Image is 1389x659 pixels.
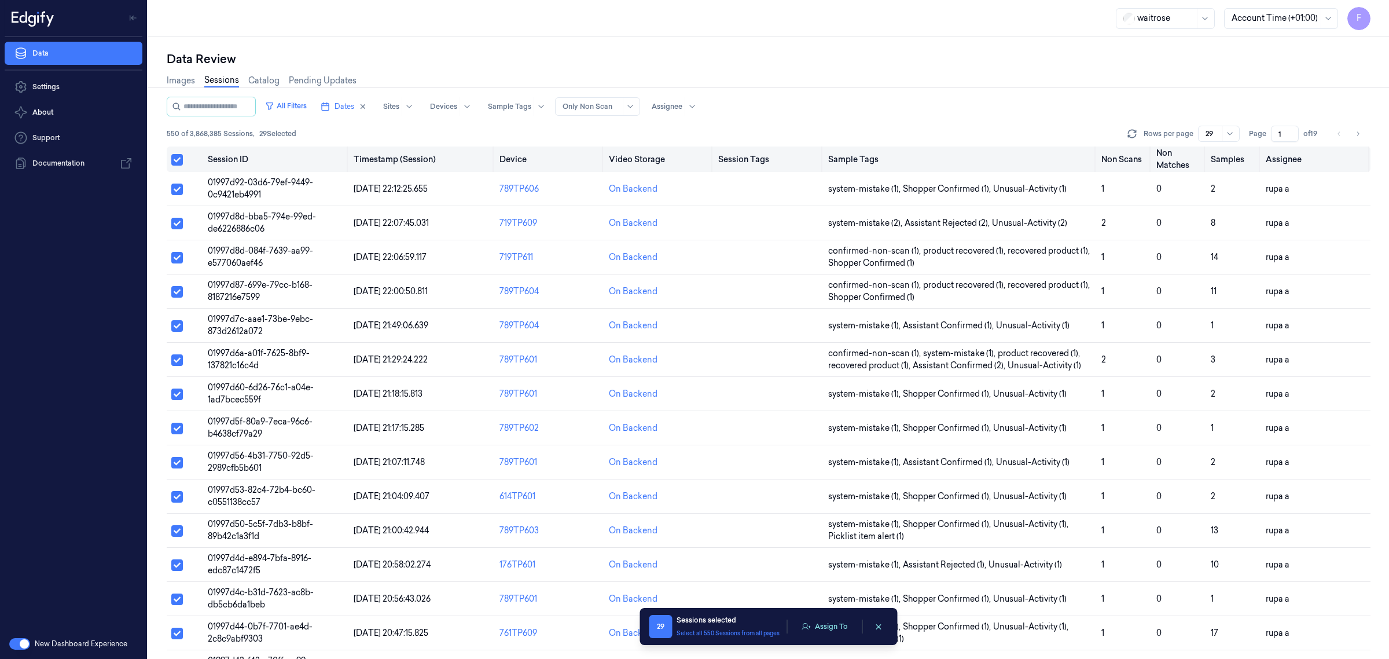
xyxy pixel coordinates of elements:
[828,559,903,571] span: system-mistake (1) ,
[905,217,992,229] span: Assistant Rejected (2) ,
[1266,525,1289,536] span: rupa a
[903,183,993,195] span: Shopper Confirmed (1) ,
[1249,129,1266,139] span: Page
[208,211,316,234] span: 01997d8d-bba5-794e-99ed-de6226886c06
[989,559,1062,571] span: Unusual-Activity (1)
[869,617,888,636] button: clearSelection
[903,559,989,571] span: Assistant Rejected (1) ,
[248,75,280,87] a: Catalog
[171,491,183,503] button: Select row
[499,525,600,537] div: 789TP603
[1211,252,1218,262] span: 14
[354,559,431,570] span: [DATE] 20:58:02.274
[171,423,183,434] button: Select row
[1266,320,1289,331] span: rupa a
[1101,218,1106,228] span: 2
[828,320,903,332] span: system-mistake (1) ,
[208,348,310,371] span: 01997d6a-a01f-7625-8bf9-137821c16c4d
[1347,7,1370,30] button: F
[609,285,657,298] div: On Backend
[649,615,672,638] span: 29
[1156,559,1162,570] span: 0
[1266,559,1289,570] span: rupa a
[1266,286,1289,296] span: rupa a
[1156,218,1162,228] span: 0
[1211,218,1215,228] span: 8
[354,491,429,501] span: [DATE] 21:04:09.407
[992,217,1067,229] span: Unusual-Activity (2)
[208,485,315,507] span: 01997d53-82c4-72b4-bc60-c0551138cc57
[609,217,657,229] div: On Backend
[923,347,998,360] span: system-mistake (1) ,
[1008,279,1092,291] span: recovered product (1) ,
[171,457,183,468] button: Select row
[1156,491,1162,501] span: 0
[5,126,142,149] a: Support
[609,251,657,263] div: On Backend
[354,252,427,262] span: [DATE] 22:06:59.117
[996,320,1070,332] span: Unusual-Activity (1)
[208,382,314,405] span: 01997d60-6d26-76c1-a04e-1ad7bcec559f
[499,354,600,366] div: 789TP601
[171,252,183,263] button: Select row
[171,218,183,229] button: Select row
[1156,423,1162,433] span: 0
[1101,184,1104,194] span: 1
[499,285,600,298] div: 789TP604
[1156,457,1162,467] span: 0
[1211,286,1217,296] span: 11
[1261,147,1370,172] th: Assignee
[1101,423,1104,433] span: 1
[1211,594,1214,604] span: 1
[208,177,313,200] span: 01997d92-03d6-79ef-9449-0c9421eb4991
[1211,457,1215,467] span: 2
[171,184,183,195] button: Select row
[499,559,600,571] div: 176TP601
[609,525,657,537] div: On Backend
[1211,320,1214,331] span: 1
[495,147,604,172] th: Device
[354,320,428,331] span: [DATE] 21:49:06.639
[993,518,1071,530] span: Unusual-Activity (1) ,
[828,360,913,372] span: recovered product (1) ,
[1101,252,1104,262] span: 1
[913,360,1008,372] span: Assistant Confirmed (2) ,
[499,251,600,263] div: 719TP611
[923,279,1008,291] span: product recovered (1) ,
[289,75,357,87] a: Pending Updates
[1303,129,1322,139] span: of 19
[499,627,600,639] div: 761TP609
[996,456,1070,468] span: Unusual-Activity (1)
[828,217,905,229] span: system-mistake (2) ,
[604,147,714,172] th: Video Storage
[609,490,657,503] div: On Backend
[609,183,657,195] div: On Backend
[499,217,600,229] div: 719TP609
[354,184,428,194] span: [DATE] 22:12:25.655
[903,422,993,434] span: Shopper Confirmed (1) ,
[499,456,600,468] div: 789TP601
[903,593,993,605] span: Shopper Confirmed (1) ,
[171,320,183,332] button: Select row
[5,75,142,98] a: Settings
[1211,389,1215,399] span: 2
[499,388,600,400] div: 789TP601
[828,593,903,605] span: system-mistake (1) ,
[1101,320,1104,331] span: 1
[5,101,142,124] button: About
[1156,594,1162,604] span: 0
[354,628,428,638] span: [DATE] 20:47:15.825
[828,347,923,360] span: confirmed-non-scan (1) ,
[1331,126,1366,142] nav: pagination
[998,347,1082,360] span: product recovered (1) ,
[1101,389,1104,399] span: 1
[1101,594,1104,604] span: 1
[1266,252,1289,262] span: rupa a
[171,154,183,166] button: Select all
[208,314,313,336] span: 01997d7c-aae1-73be-9ebc-873d2612a072
[1156,525,1162,536] span: 0
[1211,184,1215,194] span: 2
[499,422,600,434] div: 789TP602
[1156,252,1162,262] span: 0
[714,147,823,172] th: Session Tags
